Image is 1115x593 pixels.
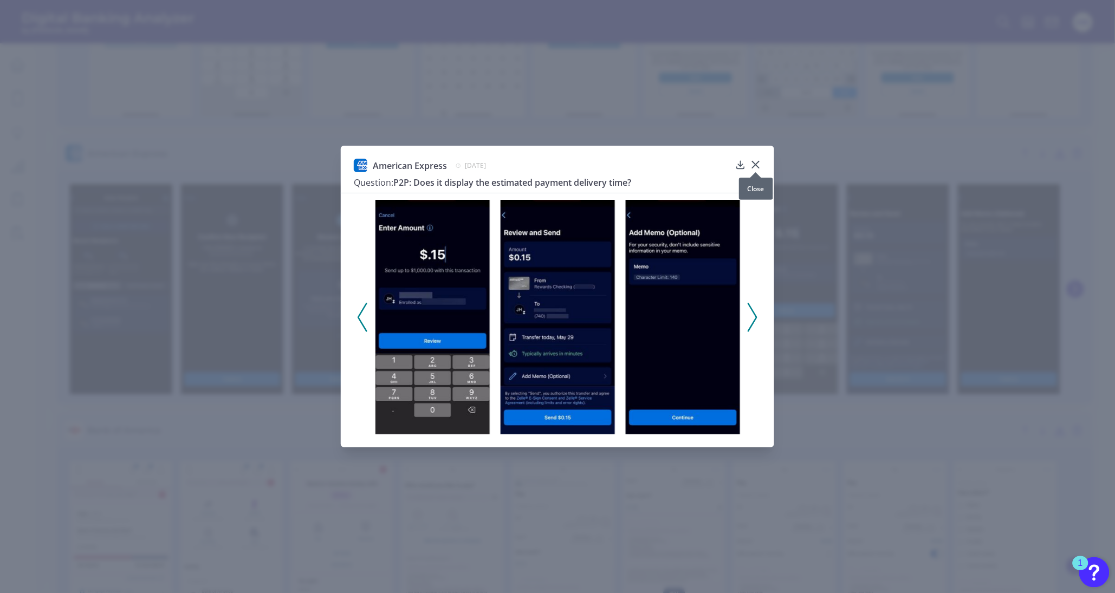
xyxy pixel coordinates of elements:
[373,160,447,172] span: American Express
[465,161,486,170] span: [DATE]
[739,178,773,200] div: Close
[1079,557,1110,588] button: Open Resource Center, 1 new notification
[354,177,393,188] span: Question:
[354,177,731,188] h3: P2P: Does it display the estimated payment delivery time?
[1078,563,1083,577] div: 1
